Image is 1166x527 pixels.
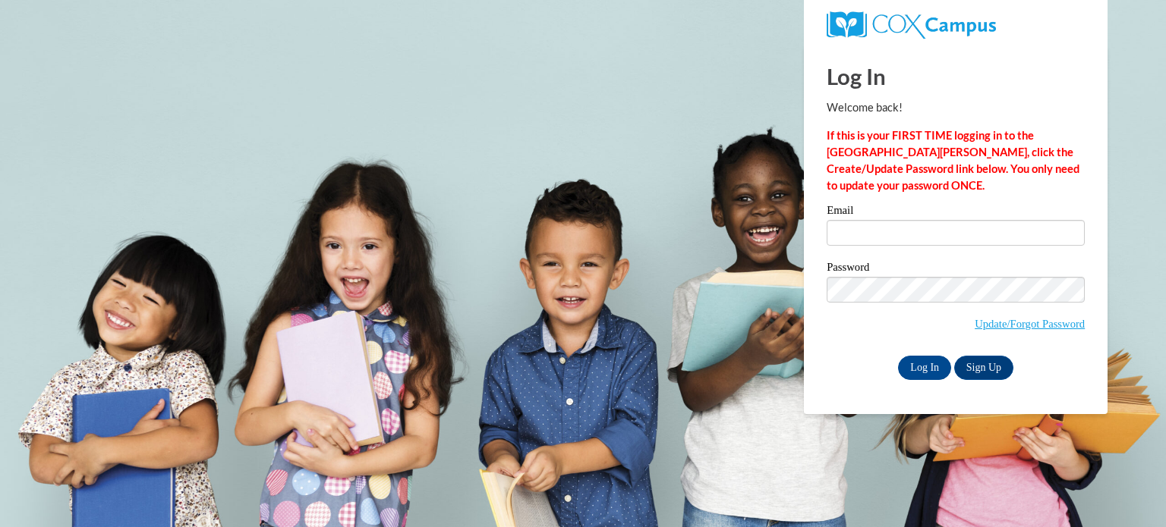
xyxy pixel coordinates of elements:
[827,17,996,30] a: COX Campus
[827,99,1085,116] p: Welcome back!
[898,356,951,380] input: Log In
[827,262,1085,277] label: Password
[954,356,1013,380] a: Sign Up
[827,61,1085,92] h1: Log In
[827,205,1085,220] label: Email
[827,129,1079,192] strong: If this is your FIRST TIME logging in to the [GEOGRAPHIC_DATA][PERSON_NAME], click the Create/Upd...
[827,11,996,39] img: COX Campus
[975,318,1085,330] a: Update/Forgot Password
